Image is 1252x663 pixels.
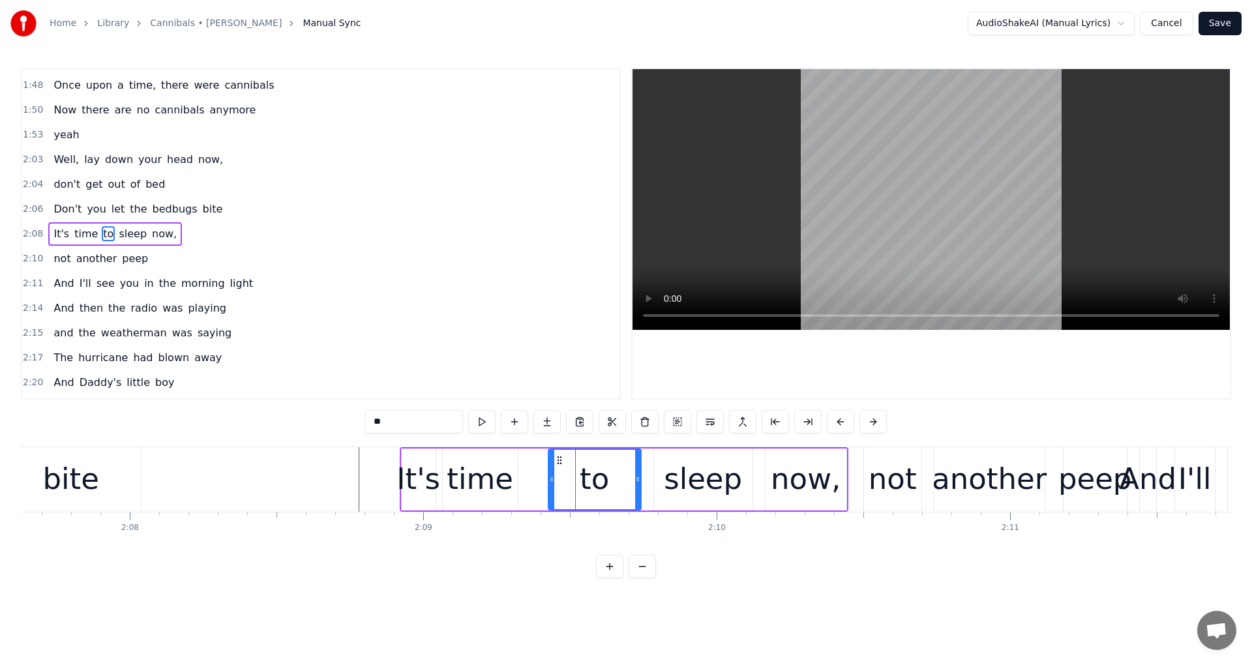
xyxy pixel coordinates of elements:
[23,302,43,315] span: 2:14
[1197,611,1236,650] div: Open de chat
[23,228,43,241] span: 2:08
[80,102,110,117] span: there
[78,325,97,340] span: the
[151,201,199,216] span: bedbugs
[136,102,151,117] span: no
[1058,457,1132,501] div: peep
[52,325,74,340] span: and
[447,457,513,501] div: time
[78,301,104,316] span: then
[52,127,80,142] span: yeah
[1119,457,1176,501] div: And
[116,78,125,93] span: a
[52,201,83,216] span: Don't
[23,277,43,290] span: 2:11
[119,276,140,291] span: you
[42,457,98,501] div: bite
[166,152,194,167] span: head
[664,457,742,501] div: sleep
[50,17,76,30] a: Home
[110,201,127,216] span: let
[1178,457,1212,501] div: I'll
[932,457,1047,501] div: another
[77,350,129,365] span: hurricane
[83,152,101,167] span: lay
[52,301,75,316] span: And
[52,350,74,365] span: The
[10,10,37,37] img: youka
[23,178,43,191] span: 2:04
[52,177,82,192] span: don't
[107,301,127,316] span: the
[52,375,75,390] span: And
[161,301,184,316] span: was
[153,102,205,117] span: cannibals
[708,523,726,533] div: 2:10
[209,102,258,117] span: anymore
[23,351,43,364] span: 2:17
[193,350,223,365] span: away
[129,301,158,316] span: radio
[396,457,440,501] div: It's
[201,201,224,216] span: bite
[1199,12,1242,35] button: Save
[180,276,226,291] span: morning
[192,78,220,93] span: were
[113,102,133,117] span: are
[121,523,139,533] div: 2:08
[100,325,168,340] span: weatherman
[23,128,43,141] span: 1:53
[73,226,99,241] span: time
[154,375,175,390] span: boy
[52,276,75,291] span: And
[121,251,149,266] span: peep
[52,226,70,241] span: It's
[102,226,115,241] span: to
[171,325,194,340] span: was
[23,252,43,265] span: 2:10
[160,78,190,93] span: there
[128,201,148,216] span: the
[197,152,224,167] span: now,
[23,327,43,340] span: 2:15
[52,102,78,117] span: Now
[580,457,609,501] div: to
[129,177,142,192] span: of
[95,276,116,291] span: see
[78,375,123,390] span: Daddy's
[157,350,191,365] span: blown
[23,79,43,92] span: 1:48
[1002,523,1019,533] div: 2:11
[303,17,361,30] span: Manual Sync
[151,226,178,241] span: now,
[415,523,432,533] div: 2:09
[229,276,254,291] span: light
[150,17,282,30] a: Cannibals • [PERSON_NAME]
[128,78,157,93] span: time,
[132,350,154,365] span: had
[158,276,177,291] span: the
[1140,12,1193,35] button: Cancel
[85,201,107,216] span: you
[23,376,43,389] span: 2:20
[144,177,166,192] span: bed
[125,375,151,390] span: little
[196,325,233,340] span: saying
[23,153,43,166] span: 2:03
[78,276,93,291] span: I'll
[104,152,134,167] span: down
[117,226,148,241] span: sleep
[23,104,43,117] span: 1:50
[186,301,228,316] span: playing
[869,457,917,501] div: not
[84,177,104,192] span: get
[52,251,72,266] span: not
[50,17,361,30] nav: breadcrumb
[771,457,841,501] div: now,
[143,276,155,291] span: in
[23,203,43,216] span: 2:06
[137,152,163,167] span: your
[52,78,82,93] span: Once
[75,251,119,266] span: another
[85,78,113,93] span: upon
